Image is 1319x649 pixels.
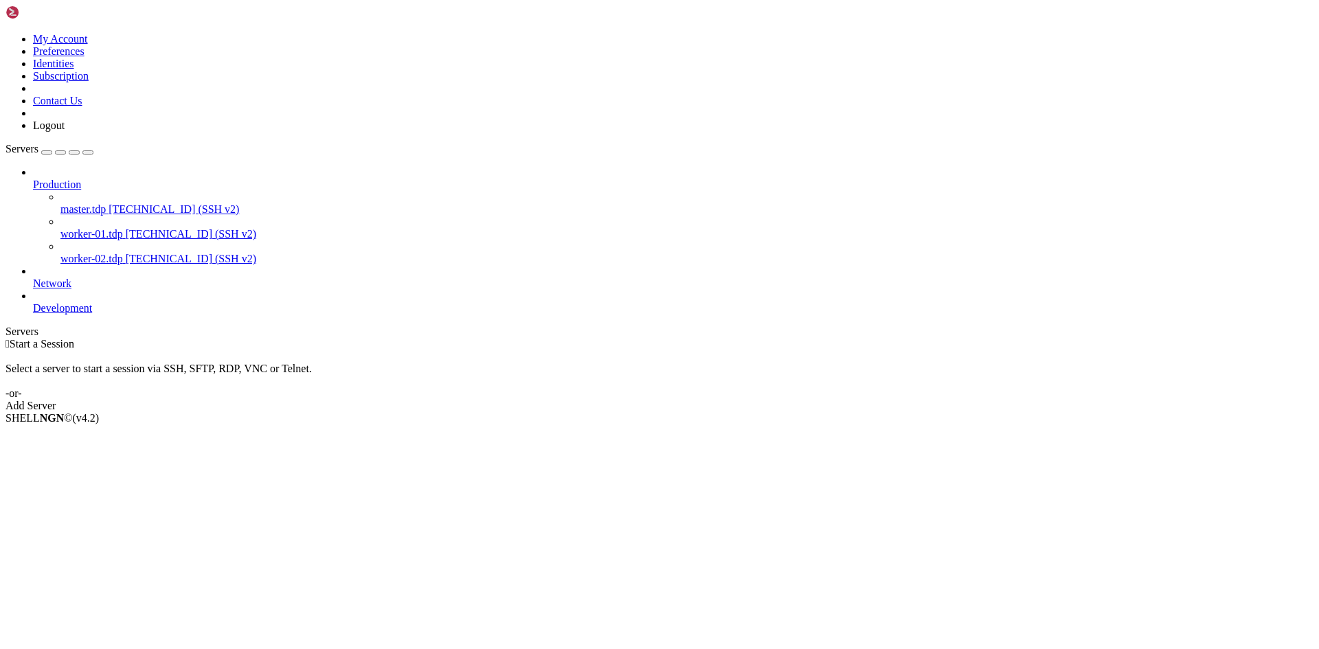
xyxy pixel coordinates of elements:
span: Production [33,179,81,190]
div: Select a server to start a session via SSH, SFTP, RDP, VNC or Telnet. -or- [5,350,1314,400]
span: [TECHNICAL_ID] (SSH v2) [126,228,256,240]
li: Development [33,290,1314,315]
a: master.tdp [TECHNICAL_ID] (SSH v2) [60,203,1314,216]
a: Network [33,277,1314,290]
a: Subscription [33,70,89,82]
span: [TECHNICAL_ID] (SSH v2) [109,203,239,215]
div: Add Server [5,400,1314,412]
img: Shellngn [5,5,84,19]
b: NGN [40,412,65,424]
div: Servers [5,326,1314,338]
span: master.tdp [60,203,106,215]
a: Development [33,302,1314,315]
a: Logout [33,119,65,131]
span: worker-01.tdp [60,228,123,240]
a: Servers [5,143,93,155]
span: worker-02.tdp [60,253,123,264]
span: [TECHNICAL_ID] (SSH v2) [126,253,256,264]
a: worker-01.tdp [TECHNICAL_ID] (SSH v2) [60,228,1314,240]
li: Network [33,265,1314,290]
a: Contact Us [33,95,82,106]
li: worker-01.tdp [TECHNICAL_ID] (SSH v2) [60,216,1314,240]
a: My Account [33,33,88,45]
span: Start a Session [10,338,74,350]
span: Servers [5,143,38,155]
span: Network [33,277,71,289]
a: Production [33,179,1314,191]
span: 4.2.0 [73,412,100,424]
li: master.tdp [TECHNICAL_ID] (SSH v2) [60,191,1314,216]
a: Preferences [33,45,84,57]
a: Identities [33,58,74,69]
li: worker-02.tdp [TECHNICAL_ID] (SSH v2) [60,240,1314,265]
span:  [5,338,10,350]
span: SHELL © [5,412,99,424]
li: Production [33,166,1314,265]
span: Development [33,302,92,314]
a: worker-02.tdp [TECHNICAL_ID] (SSH v2) [60,253,1314,265]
